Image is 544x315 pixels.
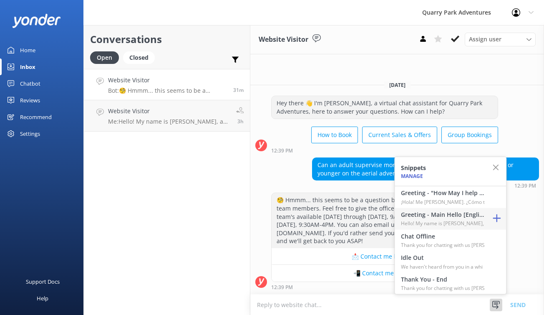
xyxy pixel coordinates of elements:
h3: Website Visitor [259,34,308,45]
p: ¡Hola! Me [PERSON_NAME]. ¿Cómo te p [401,198,484,206]
h4: Idle Out [401,253,484,262]
a: Closed [123,53,159,62]
div: Assign User [465,33,536,46]
p: We haven't heard from you in a whi [401,262,484,270]
div: 12:39pm 19-Aug-2025 (UTC -07:00) America/Tijuana [271,284,498,290]
h4: Thank You - End [401,274,484,284]
div: Reviews [20,92,40,109]
a: Manage [401,173,423,180]
div: Closed [123,51,155,64]
button: Current Sales & Offers [362,127,437,143]
div: Chatbot [20,75,40,92]
div: Inbox [20,58,35,75]
button: Group Bookings [441,127,498,143]
p: Hello! My name is [PERSON_NAME], a member [401,219,484,227]
h4: Greeting - Main Hello [English] [401,210,484,219]
button: How to Book [311,127,358,143]
strong: 12:39 PM [514,183,536,188]
a: Website VisitorBot:🧐 Hmmm... this seems to be a question better suited for one of our helpful tea... [84,69,250,100]
h4: Snippets [401,163,426,173]
strong: 12:39 PM [271,148,293,153]
div: Home [20,42,35,58]
button: 📩 Contact me by email [272,248,498,265]
span: [DATE] [384,81,411,89]
img: yonder-white-logo.png [13,14,60,28]
a: Open [90,53,123,62]
div: 12:39pm 19-Aug-2025 (UTC -07:00) America/Tijuana [312,183,539,188]
div: 🧐 Hmmm... this seems to be a question better suited for one of our helpful team members. Feel fre... [272,193,498,248]
div: Help [37,290,48,307]
button: Close [491,157,506,179]
h4: Chat Offline [401,231,484,241]
span: Assign user [469,35,501,44]
div: Hey there 👋 I'm [PERSON_NAME], a virtual chat assistant for Quarry Park Adventures, here to answe... [272,96,498,118]
p: Bot: 🧐 Hmmm... this seems to be a question better suited for one of our helpful team members. Fee... [108,87,227,94]
h4: Website Visitor [108,107,230,116]
h4: Greeting - "How May I help you?" [Spanish] [401,188,484,198]
span: 12:39pm 19-Aug-2025 (UTC -07:00) America/Tijuana [233,86,244,94]
button: Add [487,208,506,230]
p: Thank you for chatting with us [PERSON_NAME] [401,284,484,292]
p: Thank you for chatting with us [PERSON_NAME] [401,241,484,249]
h2: Conversations [90,31,244,47]
strong: 12:39 PM [271,285,293,290]
div: Open [90,51,119,64]
a: Website VisitorMe:Hello! My name is [PERSON_NAME], a member of our team. I'm stepping in for our ... [84,100,250,132]
span: 09:49am 19-Aug-2025 (UTC -07:00) America/Tijuana [237,118,244,125]
div: 12:39pm 19-Aug-2025 (UTC -07:00) America/Tijuana [271,147,498,153]
div: Recommend [20,109,52,125]
div: Settings [20,125,40,142]
div: Can an adult supervise more than one child [DEMOGRAPHIC_DATA] or younger on the aerial adventure? [312,158,539,180]
p: Me: Hello! My name is [PERSON_NAME], a member of our team. I'm stepping in for our ChatBot to ass... [108,118,230,125]
button: 📲 Contact me by SMS [272,265,498,282]
div: Support Docs [26,273,60,290]
h4: Website Visitor [108,76,227,85]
